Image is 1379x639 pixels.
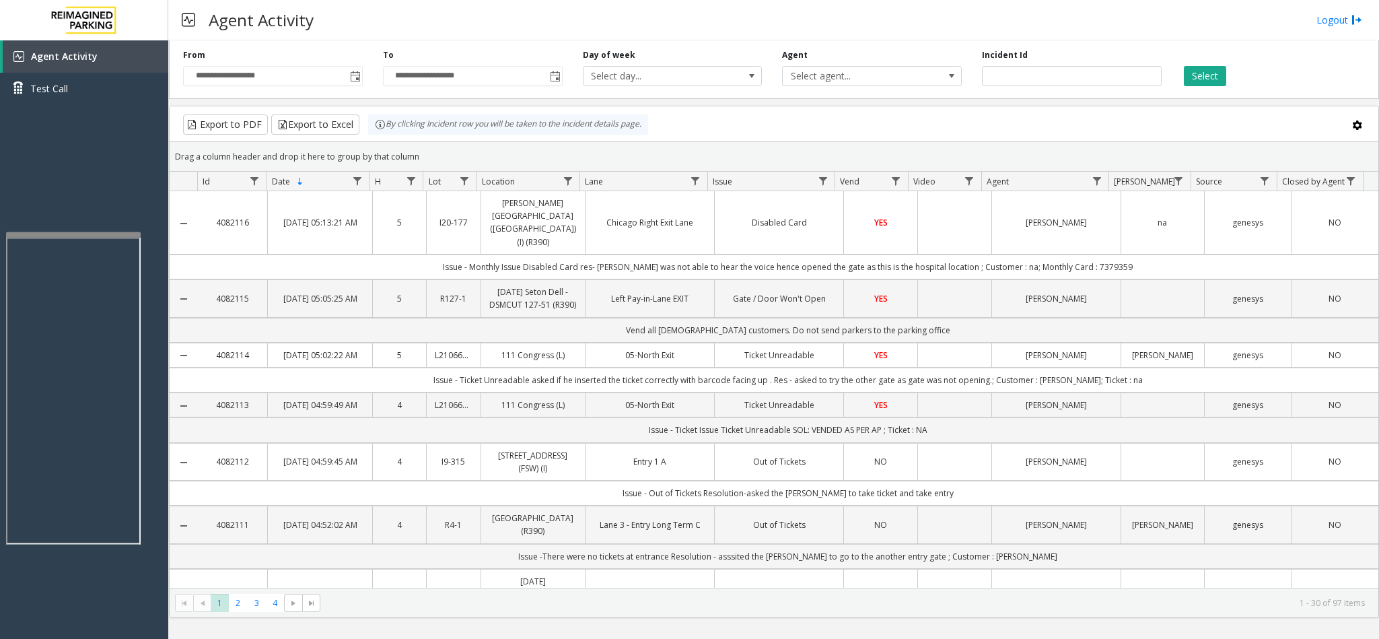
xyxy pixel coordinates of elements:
a: H Filter Menu [402,172,420,190]
a: 4082112 [205,455,259,468]
a: Disabled Card [723,216,835,229]
a: genesys [1213,216,1283,229]
span: Source [1196,176,1222,187]
a: NO [852,455,909,468]
a: [DATE] 04:52:02 AM [276,518,364,531]
a: Agent Filter Menu [1088,172,1106,190]
span: Id [203,176,210,187]
span: Location [482,176,515,187]
a: na [1129,216,1195,229]
a: NO [1300,455,1370,468]
a: Date Filter Menu [349,172,367,190]
h3: Agent Activity [202,3,320,36]
a: Lane 3 - Entry Long Term C [594,518,706,531]
label: Incident Id [982,49,1028,61]
span: Select day... [584,67,726,86]
button: Export to Excel [271,114,359,135]
a: R127-1 [435,292,472,305]
a: YES [852,216,909,229]
button: Export to PDF [183,114,268,135]
span: NO [1329,293,1341,304]
span: Sortable [295,176,306,187]
a: R4-1 [435,518,472,531]
a: Ticket Unreadable [723,349,835,362]
a: Parker Filter Menu [1170,172,1188,190]
a: Source Filter Menu [1256,172,1274,190]
a: 4 [381,455,418,468]
a: 4082111 [205,518,259,531]
div: By clicking Incident row you will be taken to the incident details page. [368,114,648,135]
a: [DATE] 05:05:25 AM [276,292,364,305]
a: Agent Activity [3,40,168,73]
span: Page 1 [211,594,229,612]
a: Vend Filter Menu [887,172,905,190]
a: Collapse Details [170,294,197,304]
a: I20-177 [435,216,472,229]
a: Lot Filter Menu [456,172,474,190]
a: 4082115 [205,292,259,305]
a: Closed by Agent Filter Menu [1342,172,1360,190]
a: Collapse Details [170,520,197,531]
a: [DATE] 04:59:45 AM [276,455,364,468]
a: [GEOGRAPHIC_DATA] (R390) [489,512,577,537]
a: Left Pay-in-Lane EXIT [594,292,706,305]
td: Vend all [DEMOGRAPHIC_DATA] customers. Do not send parkers to the parking office [197,318,1378,343]
a: Id Filter Menu [245,172,263,190]
span: H [375,176,381,187]
a: L21066000 [435,399,472,411]
img: infoIcon.svg [375,119,386,130]
span: NO [874,519,887,531]
a: [DATE] 05:02:22 AM [276,349,364,362]
a: 4 [381,399,418,411]
a: 05-North Exit [594,349,706,362]
a: [STREET_ADDRESS] (FSW) (I) [489,449,577,475]
a: Video Filter Menu [960,172,979,190]
a: [PERSON_NAME] [1000,518,1112,531]
a: genesys [1213,349,1283,362]
span: YES [874,293,888,304]
a: [PERSON_NAME] [1129,349,1195,362]
a: YES [852,399,909,411]
span: Agent [987,176,1009,187]
span: Toggle popup [547,67,562,86]
kendo-pager-info: 1 - 30 of 97 items [328,597,1365,609]
a: NO [1300,292,1370,305]
a: Chicago Right Exit Lane [594,216,706,229]
span: Test Call [30,81,68,96]
a: Collapse Details [170,401,197,411]
td: Issue - Ticket Unreadable asked if he inserted the ticket correctly with barcode facing up . Res ... [197,368,1378,393]
a: 4 [381,518,418,531]
a: NO [1300,349,1370,362]
a: 4082114 [205,349,259,362]
label: To [383,49,394,61]
a: 5 [381,292,418,305]
a: 4082113 [205,399,259,411]
span: Lot [429,176,441,187]
a: genesys [1213,292,1283,305]
a: Entry 1 A [594,455,706,468]
span: Go to the last page [306,598,317,609]
span: YES [874,399,888,411]
span: Page 3 [248,594,266,612]
span: YES [874,217,888,228]
td: Issue - Monthly Issue Disabled Card res- [PERSON_NAME] was not able to hear the voice hence opene... [197,255,1378,279]
span: Go to the next page [284,594,302,613]
span: NO [1329,399,1341,411]
a: Gate / Door Won't Open [723,292,835,305]
a: genesys [1213,455,1283,468]
a: [PERSON_NAME] [1000,216,1112,229]
img: logout [1351,13,1362,27]
span: Toggle popup [347,67,362,86]
a: genesys [1213,518,1283,531]
a: L21066000 [435,349,472,362]
label: From [183,49,205,61]
span: NO [1329,519,1341,531]
span: YES [874,349,888,361]
a: [DATE] [GEOGRAPHIC_DATA] 127-54 (R390) [489,575,577,614]
span: NO [1329,456,1341,467]
a: YES [852,292,909,305]
a: 5 [381,349,418,362]
span: NO [1329,217,1341,228]
a: Issue Filter Menu [814,172,832,190]
a: I9-315 [435,455,472,468]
